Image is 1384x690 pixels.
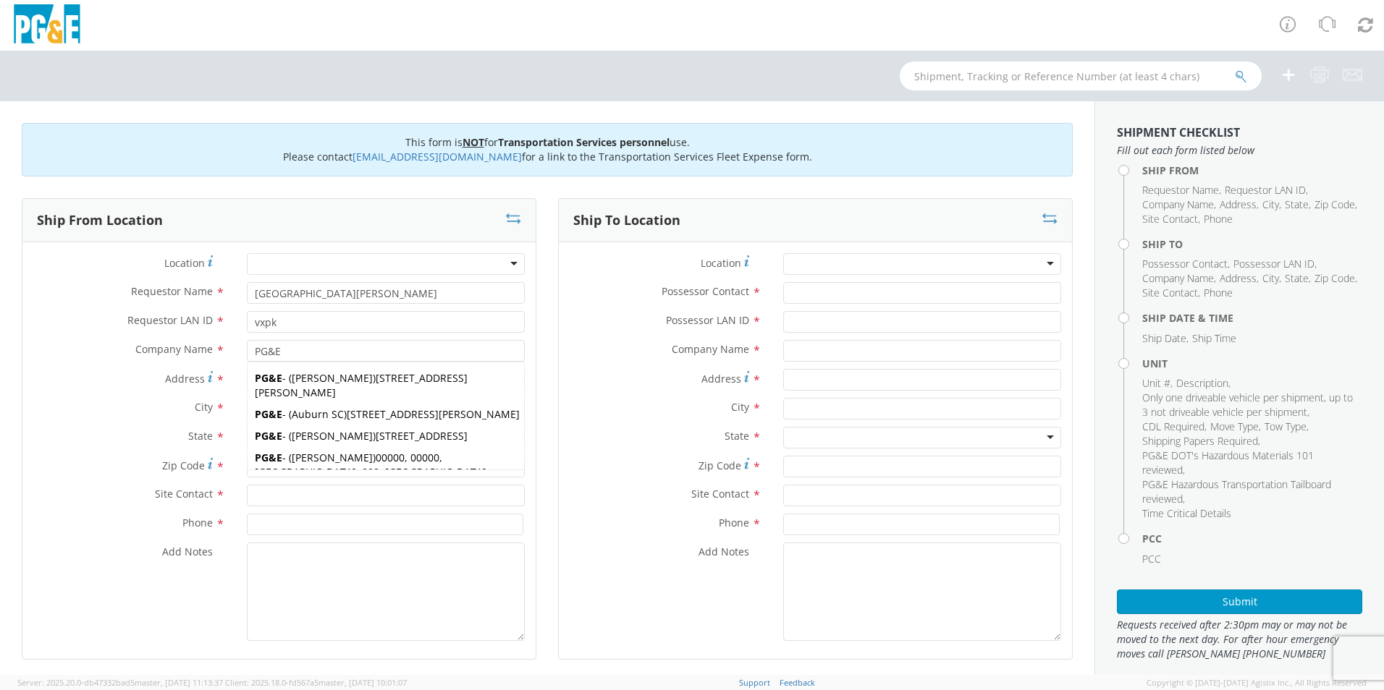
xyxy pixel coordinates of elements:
span: Company Name [672,342,749,356]
span: Zip Code [1315,271,1355,285]
li: , [1315,197,1357,212]
li: , [1220,271,1259,286]
span: State [1285,197,1309,211]
span: City [1262,271,1279,285]
span: Description [1176,376,1228,390]
div: - ( ) [248,425,524,447]
span: Requestor LAN ID [127,313,213,327]
li: , [1285,271,1311,286]
span: Company Name [1142,197,1214,211]
span: [PERSON_NAME] [292,451,373,464]
span: Ship Date [1142,331,1186,345]
li: , [1142,434,1260,448]
span: Ship Time [1192,331,1236,345]
strong: PG&E [255,371,282,385]
h4: Ship Date & Time [1142,312,1362,323]
li: , [1142,183,1221,197]
span: Address [1220,197,1257,211]
li: , [1142,477,1359,506]
a: [EMAIL_ADDRESS][DOMAIN_NAME] [353,150,522,163]
h3: Ship From Location [37,213,163,228]
strong: Shipment Checklist [1117,124,1240,140]
li: , [1262,197,1281,212]
span: Fill out each form listed below [1117,143,1362,158]
span: Client: 2025.18.0-fd567a5 [225,677,407,688]
span: PCC [1142,552,1161,566]
li: , [1265,419,1309,434]
li: , [1142,286,1200,300]
span: Requestor Name [1142,183,1219,197]
span: CDL Required [1142,419,1204,433]
span: Possessor Contact [1142,257,1228,271]
span: Address [701,372,741,386]
div: - ( ) [248,404,524,425]
span: State [1285,271,1309,285]
span: Site Contact [1142,212,1198,226]
a: Feedback [780,677,815,688]
span: Zip Code [162,459,205,472]
span: Shipping Papers Required [1142,434,1258,448]
li: , [1142,271,1216,286]
li: , [1210,419,1261,434]
span: Address [1220,271,1257,285]
li: , [1262,271,1281,286]
h4: Unit [1142,358,1362,369]
span: Zip Code [1315,197,1355,211]
input: Shipment, Tracking or Reference Number (at least 4 chars) [900,61,1262,90]
span: master, [DATE] 10:01:07 [318,677,407,688]
span: Phone [719,516,749,529]
span: Auburn SC [292,407,344,421]
span: Copyright © [DATE]-[DATE] Agistix Inc., All Rights Reserved [1147,677,1367,689]
span: City [1262,197,1279,211]
span: PG&E DOT's Hazardous Materials 101 reviewed [1142,448,1314,477]
span: Company Name [135,342,213,356]
span: Requestor LAN ID [1225,183,1306,197]
span: Add Notes [699,545,749,558]
span: Site Contact [691,487,749,501]
span: [STREET_ADDRESS][PERSON_NAME] [347,407,520,421]
span: Time Critical Details [1142,506,1231,520]
span: City [731,400,749,414]
li: , [1233,257,1317,271]
span: Address [165,372,205,386]
strong: PG&E [255,407,282,421]
span: Phone [1204,286,1233,299]
li: , [1142,419,1207,434]
span: Unit # [1142,376,1170,390]
button: Submit [1117,589,1362,614]
span: Possessor Contact [662,284,749,298]
img: pge-logo-06675f144f4cfa6a6814.png [11,4,83,47]
span: Add Notes [162,545,213,558]
span: State [188,429,213,443]
div: - ( ) [248,447,524,483]
span: PG&E Hazardous Transportation Tailboard reviewed [1142,477,1331,506]
li: , [1142,448,1359,477]
h3: Ship To Location [573,213,680,228]
h4: Ship From [1142,165,1362,176]
li: , [1142,331,1189,346]
li: , [1142,257,1230,271]
span: State [725,429,749,443]
strong: PG&E [255,429,282,443]
li: , [1315,271,1357,286]
span: master, [DATE] 11:13:37 [135,677,223,688]
li: , [1142,197,1216,212]
strong: PG&E [255,451,282,464]
div: - ( ) [248,367,524,404]
h4: Ship To [1142,239,1362,250]
span: Tow Type [1265,419,1307,433]
li: , [1142,376,1173,391]
span: Possessor LAN ID [666,313,749,327]
span: City [195,400,213,414]
span: Phone [1204,212,1233,226]
span: Zip Code [699,459,741,472]
a: Support [739,677,770,688]
li: , [1142,391,1359,419]
b: Transportation Services personnel [498,135,670,149]
span: Possessor LAN ID [1233,257,1315,271]
span: Move Type [1210,419,1259,433]
span: Only one driveable vehicle per shipment, up to 3 not driveable vehicle per shipment [1142,391,1353,419]
span: 00000, 00000, [GEOGRAPHIC_DATA], 000, [GEOGRAPHIC_DATA] [255,451,486,479]
h4: PCC [1142,533,1362,544]
span: Location [164,256,205,270]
